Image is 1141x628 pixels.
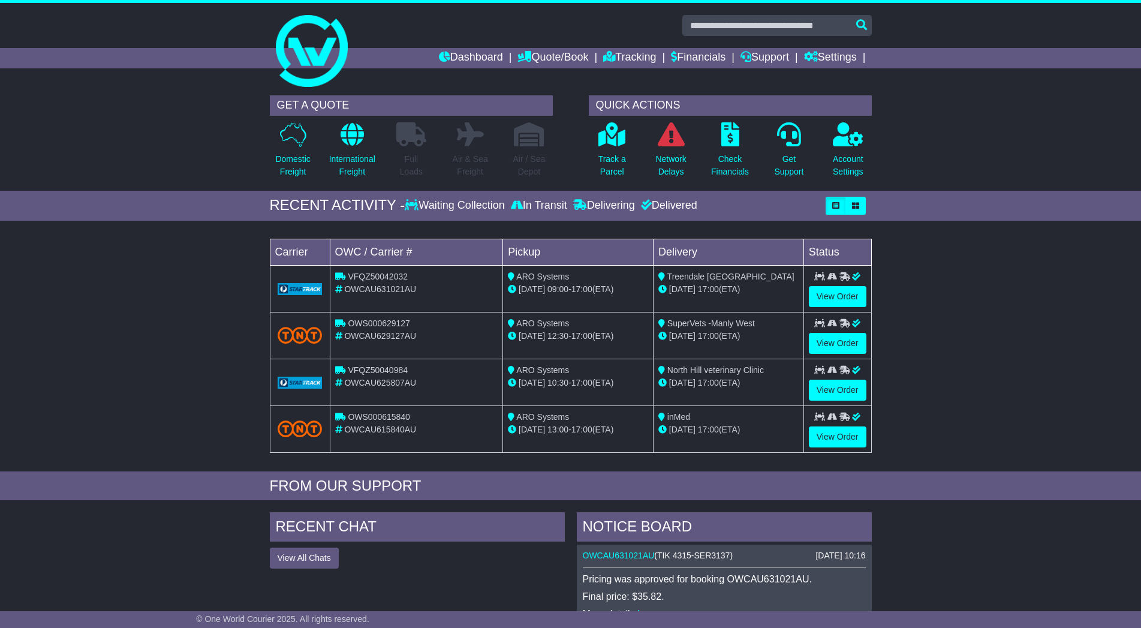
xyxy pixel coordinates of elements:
[348,272,408,281] span: VFQZ50042032
[516,365,569,375] span: ARO Systems
[658,423,799,436] div: (ETA)
[270,239,330,265] td: Carrier
[508,199,570,212] div: In Transit
[453,153,488,178] p: Air & Sea Freight
[508,423,648,436] div: - (ETA)
[711,153,749,178] p: Check Financials
[344,425,416,434] span: OWCAU615840AU
[773,122,804,185] a: GetSupport
[698,284,719,294] span: 17:00
[547,331,568,341] span: 12:30
[669,284,696,294] span: [DATE]
[516,272,569,281] span: ARO Systems
[740,48,789,68] a: Support
[405,199,507,212] div: Waiting Collection
[598,122,627,185] a: Track aParcel
[671,48,725,68] a: Financials
[653,239,803,265] td: Delivery
[638,199,697,212] div: Delivered
[589,95,872,116] div: QUICK ACTIONS
[329,153,375,178] p: International Freight
[508,330,648,342] div: - (ETA)
[348,318,410,328] span: OWS000629127
[344,284,416,294] span: OWCAU631021AU
[815,551,865,561] div: [DATE] 10:16
[519,284,545,294] span: [DATE]
[658,330,799,342] div: (ETA)
[583,551,866,561] div: ( )
[698,425,719,434] span: 17:00
[658,377,799,389] div: (ETA)
[278,283,323,295] img: GetCarrierServiceLogo
[196,614,369,624] span: © One World Courier 2025. All rights reserved.
[669,378,696,387] span: [DATE]
[809,426,866,447] a: View Order
[667,272,794,281] span: Treendale [GEOGRAPHIC_DATA]
[344,331,416,341] span: OWCAU629127AU
[270,548,339,569] button: View All Chats
[508,377,648,389] div: - (ETA)
[571,331,592,341] span: 17:00
[348,365,408,375] span: VFQZ50040984
[655,153,686,178] p: Network Delays
[603,48,656,68] a: Tracking
[669,425,696,434] span: [DATE]
[547,284,568,294] span: 09:00
[583,551,655,560] a: OWCAU631021AU
[669,331,696,341] span: [DATE]
[809,380,866,401] a: View Order
[657,551,730,560] span: TIK 4315-SER3137
[344,378,416,387] span: OWCAU625807AU
[667,412,690,422] span: inMed
[270,197,405,214] div: RECENT ACTIVITY -
[833,153,863,178] p: Account Settings
[503,239,654,265] td: Pickup
[667,365,764,375] span: North Hill veterinary Clinic
[396,153,426,178] p: Full Loads
[547,378,568,387] span: 10:30
[598,153,626,178] p: Track a Parcel
[637,609,657,619] a: here
[275,122,311,185] a: DomesticFreight
[519,331,545,341] span: [DATE]
[439,48,503,68] a: Dashboard
[270,95,553,116] div: GET A QUOTE
[547,425,568,434] span: 13:00
[804,48,857,68] a: Settings
[275,153,310,178] p: Domestic Freight
[583,608,866,620] p: More details: .
[571,425,592,434] span: 17:00
[270,477,872,495] div: FROM OUR SUPPORT
[809,286,866,307] a: View Order
[519,378,545,387] span: [DATE]
[329,122,376,185] a: InternationalFreight
[698,331,719,341] span: 17:00
[577,512,872,545] div: NOTICE BOARD
[330,239,503,265] td: OWC / Carrier #
[270,512,565,545] div: RECENT CHAT
[832,122,864,185] a: AccountSettings
[809,333,866,354] a: View Order
[278,377,323,389] img: GetCarrierServiceLogo
[516,412,569,422] span: ARO Systems
[583,591,866,602] p: Final price: $35.82.
[698,378,719,387] span: 17:00
[711,122,749,185] a: CheckFinancials
[516,318,569,328] span: ARO Systems
[658,283,799,296] div: (ETA)
[571,284,592,294] span: 17:00
[278,327,323,343] img: TNT_Domestic.png
[803,239,871,265] td: Status
[667,318,755,328] span: SuperVets -Manly West
[570,199,638,212] div: Delivering
[517,48,588,68] a: Quote/Book
[513,153,546,178] p: Air / Sea Depot
[655,122,687,185] a: NetworkDelays
[519,425,545,434] span: [DATE]
[348,412,410,422] span: OWS000615840
[583,573,866,585] p: Pricing was approved for booking OWCAU631021AU.
[508,283,648,296] div: - (ETA)
[278,420,323,437] img: TNT_Domestic.png
[571,378,592,387] span: 17:00
[774,153,803,178] p: Get Support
